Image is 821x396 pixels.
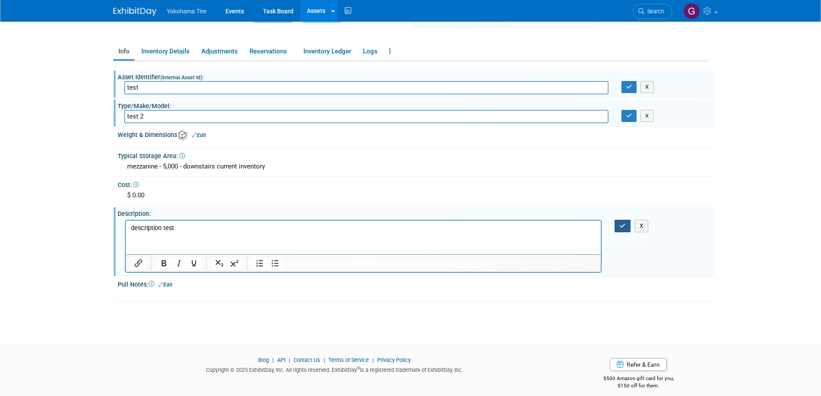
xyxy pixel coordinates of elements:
[253,257,267,269] button: Numbered list
[569,382,708,390] div: $150 off for them.
[118,71,715,81] div: Asset Identifier :
[196,44,243,59] a: Adjustments
[258,357,269,363] a: Blog
[124,189,708,202] div: $ 0.00
[277,357,285,363] a: API
[172,257,186,269] button: Italic
[377,357,411,363] a: Privacy Policy
[126,221,601,254] iframe: Rich Text Area
[118,100,715,110] div: Type/Make/Model:
[244,44,297,59] a: Reservations
[328,357,369,363] a: Terms of Service
[167,8,207,15] span: Yokohama Tire
[633,4,672,19] a: Search
[358,44,382,59] a: Logs
[569,369,708,389] div: $500 Amazon gift card for you,
[118,278,715,289] div: Pull Notes:
[131,257,146,269] button: Insert/edit link
[187,257,201,269] button: Underline
[178,131,187,140] img: Asset Weight and Dimensions
[287,357,292,363] span: |
[113,364,556,374] div: Copyright © 2025 ExhibitDay, Inc. All rights reserved. ExhibitDay is a registered trademark of Ex...
[156,257,171,269] button: Bold
[136,44,194,59] a: Inventory Details
[322,357,327,363] span: |
[227,257,242,269] button: Superscript
[370,357,376,363] span: |
[357,366,360,371] sup: ®
[610,358,667,371] a: Refer & Earn
[118,128,715,140] div: Weight & Dimensions
[113,7,156,16] img: ExhibitDay
[118,207,715,218] div: Description:
[635,220,649,232] button: X
[268,257,282,269] button: Bullet list
[212,257,227,269] button: Subscript
[192,132,206,138] a: Edit
[684,3,700,19] img: gina Witter
[118,178,715,189] div: Cost:
[270,357,276,363] span: |
[298,44,356,59] a: Inventory Ledger
[124,160,708,173] div: mezzanine - 5,000 - downstairs current inventory
[293,357,320,363] a: Contact Us
[118,153,185,159] span: Typical Storage Area:
[160,75,202,81] small: (Internal Asset Id)
[640,110,654,122] button: X
[158,282,172,288] a: Edit
[644,8,664,15] span: Search
[640,81,654,93] button: X
[113,44,134,59] a: Info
